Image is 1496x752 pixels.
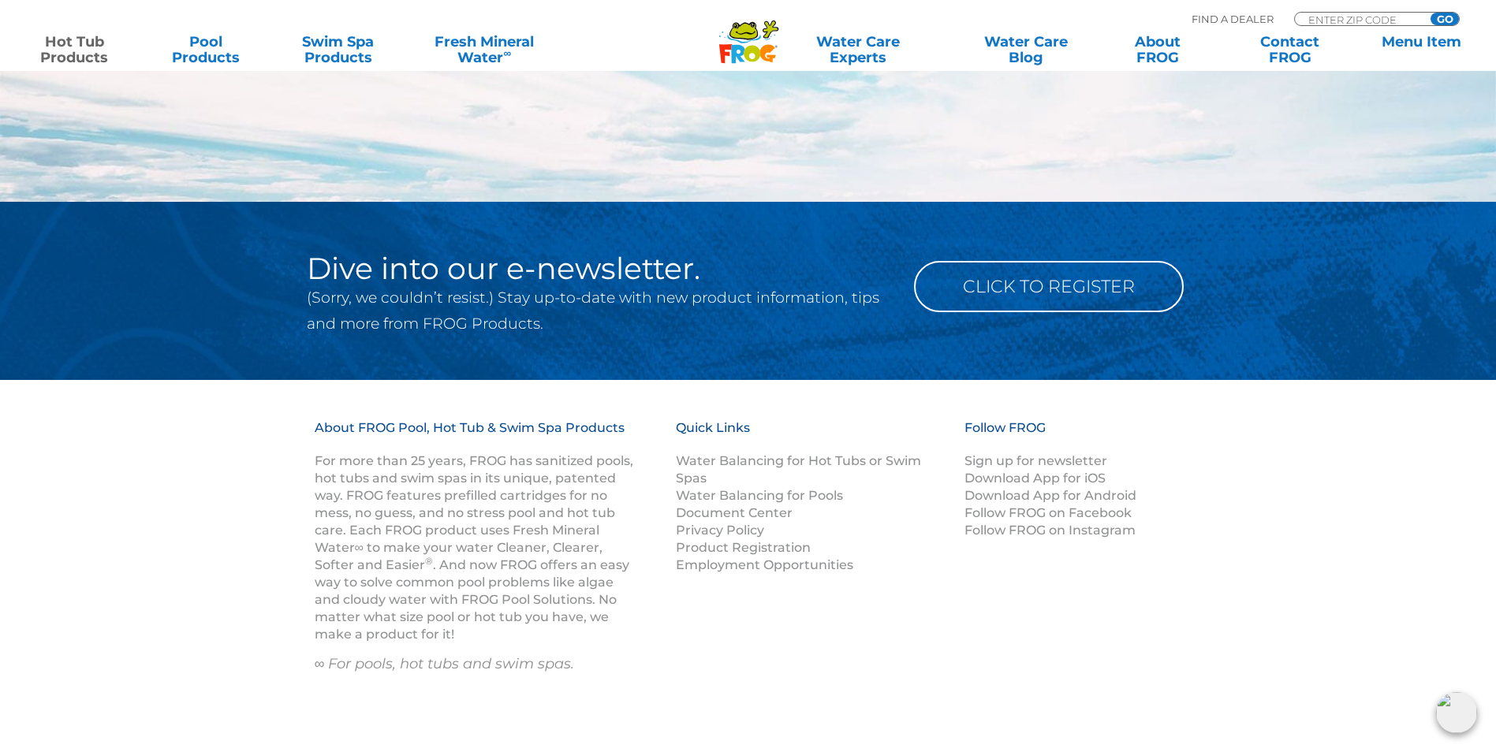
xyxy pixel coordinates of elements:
input: Zip Code Form [1307,13,1413,26]
a: Employment Opportunities [676,557,853,572]
h3: About FROG Pool, Hot Tub & Swim Spa Products [315,419,636,452]
a: PoolProducts [147,34,265,65]
img: openIcon [1436,692,1477,733]
a: Follow FROG on Instagram [964,523,1136,538]
a: Sign up for newsletter [964,453,1107,468]
h3: Quick Links [676,419,946,452]
h2: Dive into our e-newsletter. [307,253,890,285]
p: (Sorry, we couldn’t resist.) Stay up-to-date with new product information, tips and more from FRO... [307,285,890,337]
a: ContactFROG [1231,34,1349,65]
a: Click to Register [914,261,1184,312]
a: Swim SpaProducts [279,34,397,65]
a: Product Registration [676,540,811,555]
h3: Follow FROG [964,419,1162,452]
sup: ® [425,555,433,567]
a: Download App for Android [964,488,1136,503]
p: For more than 25 years, FROG has sanitized pools, hot tubs and swim spas in its unique, patented ... [315,452,636,643]
a: Water CareBlog [968,34,1085,65]
em: ∞ For pools, hot tubs and swim spas. [315,655,575,672]
input: GO [1431,13,1459,25]
a: Document Center [676,505,793,520]
a: Privacy Policy [676,523,764,538]
a: Water Balancing for Pools [676,488,843,503]
a: Download App for iOS [964,471,1106,486]
a: Fresh MineralWater∞ [411,34,558,65]
a: Hot TubProducts [16,34,133,65]
a: Water CareExperts [763,34,953,65]
a: Menu Item [1363,34,1480,65]
a: Water Balancing for Hot Tubs or Swim Spas [676,453,921,486]
sup: ∞ [503,47,511,59]
p: Find A Dealer [1192,12,1274,26]
a: AboutFROG [1099,34,1217,65]
a: Follow FROG on Facebook [964,505,1132,520]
